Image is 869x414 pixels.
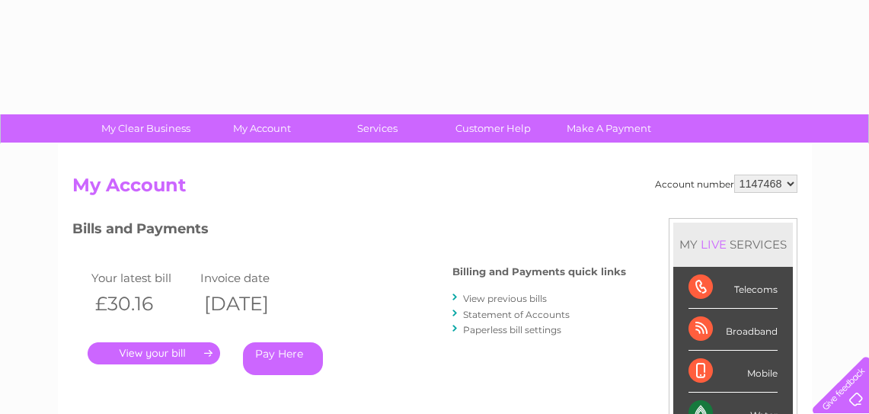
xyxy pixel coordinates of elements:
th: £30.16 [88,288,197,319]
a: View previous bills [463,293,547,304]
a: Pay Here [243,342,323,375]
a: Statement of Accounts [463,309,570,320]
a: . [88,342,220,364]
div: Broadband [688,309,778,351]
a: My Account [199,114,324,143]
div: Account number [655,175,797,193]
a: Paperless bill settings [463,324,561,335]
div: Telecoms [688,267,778,309]
h4: Billing and Payments quick links [452,266,626,278]
div: LIVE [698,237,730,252]
td: Your latest bill [88,268,197,288]
a: Make A Payment [546,114,672,143]
div: Mobile [688,351,778,393]
a: My Clear Business [83,114,209,143]
div: MY SERVICES [673,223,793,266]
a: Customer Help [430,114,556,143]
h2: My Account [72,175,797,204]
h3: Bills and Payments [72,218,626,245]
a: Services [315,114,440,143]
td: Invoice date [196,268,306,288]
th: [DATE] [196,288,306,319]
